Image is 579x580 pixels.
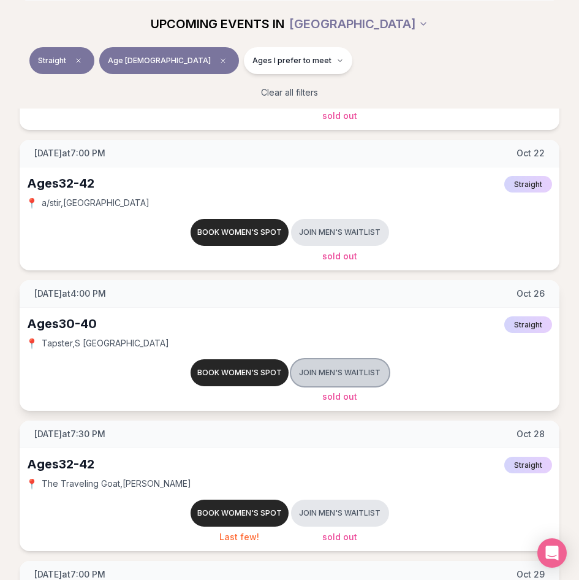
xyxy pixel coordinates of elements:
span: Oct 22 [517,147,545,159]
div: Ages 32-42 [27,456,94,473]
div: Ages 32-42 [27,175,94,192]
span: Sold Out [322,532,357,542]
button: [GEOGRAPHIC_DATA] [289,10,428,37]
span: Sold Out [322,251,357,261]
span: Tapster , S [GEOGRAPHIC_DATA] [42,337,169,349]
button: Book women's spot [191,219,289,246]
span: Straight [504,457,552,473]
span: Oct 26 [517,288,545,300]
span: [DATE] at 4:00 PM [34,288,106,300]
span: 📍 [27,338,37,348]
button: Book women's spot [191,500,289,527]
button: Clear all filters [254,78,325,105]
span: Oct 28 [517,428,545,440]
span: Sold Out [322,391,357,402]
span: The Traveling Goat , [PERSON_NAME] [42,478,191,490]
span: a/stir , [GEOGRAPHIC_DATA] [42,197,149,209]
button: Ages I prefer to meet [244,47,352,74]
span: Straight [504,176,552,193]
span: 📍 [27,479,37,489]
button: Join men's waitlist [291,219,389,246]
button: Age [DEMOGRAPHIC_DATA]Clear age [99,47,239,74]
button: Book women's spot [191,359,289,386]
span: Age [DEMOGRAPHIC_DATA] [108,55,211,65]
span: Sold Out [322,110,357,121]
span: Straight [504,316,552,333]
span: 📍 [27,198,37,208]
button: Join men's waitlist [291,500,389,527]
span: Ages I prefer to meet [252,55,331,65]
span: UPCOMING EVENTS IN [151,15,284,32]
button: StraightClear event type filter [29,47,94,74]
span: Clear event type filter [71,53,86,67]
span: Straight [38,55,66,65]
span: Clear age [216,53,230,67]
div: Ages 30-40 [27,315,97,332]
span: [DATE] at 7:00 PM [34,147,105,159]
button: Join men's waitlist [291,359,389,386]
span: Last few! [219,532,259,542]
span: [DATE] at 7:30 PM [34,428,105,440]
div: Open Intercom Messenger [537,538,567,568]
